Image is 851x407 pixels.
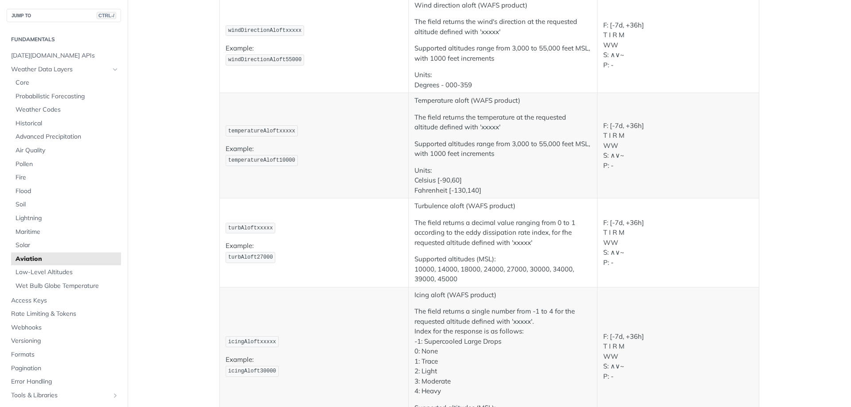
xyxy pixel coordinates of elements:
[11,225,121,239] a: Maritime
[228,27,302,34] span: windDirectionAloftxxxxx
[414,201,591,211] p: Turbulence aloft (WAFS product)
[414,43,591,63] p: Supported altitudes range from 3,000 to 55,000 feet MSL, with 1000 feet increments
[11,144,121,157] a: Air Quality
[112,392,119,399] button: Show subpages for Tools & Libraries
[16,78,119,87] span: Core
[16,241,119,250] span: Solar
[112,66,119,73] button: Hide subpages for Weather Data Layers
[16,282,119,291] span: Wet Bulb Globe Temperature
[414,139,591,159] p: Supported altitudes range from 3,000 to 55,000 feet MSL, with 1000 feet increments
[7,9,121,22] button: JUMP TOCTRL-/
[228,339,276,345] span: icingAloftxxxxx
[226,144,402,167] p: Example:
[603,20,753,70] p: F: [-7d, +36h] T I R M WW S: ∧∨~ P: -
[226,241,402,264] p: Example:
[11,364,119,373] span: Pagination
[11,76,121,89] a: Core
[7,375,121,388] a: Error Handling
[16,160,119,169] span: Pollen
[414,17,591,37] p: The field returns the wind's direction at the requested altitude defined with 'xxxxx'
[11,130,121,143] a: Advanced Precipitation
[226,43,402,66] p: Example:
[7,389,121,402] a: Tools & LibrariesShow subpages for Tools & Libraries
[7,294,121,307] a: Access Keys
[11,171,121,184] a: Fire
[16,187,119,196] span: Flood
[11,117,121,130] a: Historical
[228,128,295,134] span: temperatureAloftxxxxx
[16,105,119,114] span: Weather Codes
[11,212,121,225] a: Lightning
[11,279,121,293] a: Wet Bulb Globe Temperature
[228,254,273,260] span: turbAloft27000
[11,391,109,400] span: Tools & Libraries
[7,348,121,361] a: Formats
[228,368,276,374] span: icingAloft30000
[414,218,591,248] p: The field returns a decimal value ranging from 0 to 1 according to the eddy dissipation rate inde...
[228,157,295,163] span: temperatureAloft10000
[603,121,753,171] p: F: [-7d, +36h] T I R M WW S: ∧∨~ P: -
[414,112,591,132] p: The field returns the temperature at the requested altitude defined with 'xxxxx'
[7,321,121,334] a: Webhooks
[16,173,119,182] span: Fire
[11,185,121,198] a: Flood
[414,306,591,396] p: The field returns a single number from -1 to 4 for the requested altitude defined with 'xxxxx'. I...
[11,103,121,116] a: Weather Codes
[7,307,121,321] a: Rate Limiting & Tokens
[16,228,119,236] span: Maritime
[226,355,402,377] p: Example:
[414,96,591,106] p: Temperature aloft (WAFS product)
[11,239,121,252] a: Solar
[228,225,273,231] span: turbAloftxxxxx
[603,218,753,268] p: F: [-7d, +36h] T I R M WW S: ∧∨~ P: -
[16,200,119,209] span: Soil
[11,266,121,279] a: Low-Level Altitudes
[414,70,591,90] p: Units: Degrees - 000-359
[7,362,121,375] a: Pagination
[11,323,119,332] span: Webhooks
[16,255,119,264] span: Aviation
[228,57,302,63] span: windDirectionAloft55000
[11,90,121,103] a: Probabilistic Forecasting
[7,35,121,43] h2: Fundamentals
[414,254,591,284] p: Supported altitudes (MSL): 10000, 14000, 18000, 24000, 27000, 30000, 34000, 39000, 45000
[16,92,119,101] span: Probabilistic Forecasting
[97,12,116,19] span: CTRL-/
[11,310,119,318] span: Rate Limiting & Tokens
[603,332,753,382] p: F: [-7d, +36h] T I R M WW S: ∧∨~ P: -
[7,63,121,76] a: Weather Data LayersHide subpages for Weather Data Layers
[16,132,119,141] span: Advanced Precipitation
[11,350,119,359] span: Formats
[7,334,121,348] a: Versioning
[11,377,119,386] span: Error Handling
[414,166,591,196] p: Units: Celsius [-90,60] Fahrenheit [-130,140]
[11,296,119,305] span: Access Keys
[11,198,121,211] a: Soil
[7,49,121,62] a: [DATE][DOMAIN_NAME] APIs
[11,337,119,345] span: Versioning
[16,146,119,155] span: Air Quality
[16,214,119,223] span: Lightning
[11,65,109,74] span: Weather Data Layers
[16,268,119,277] span: Low-Level Altitudes
[11,252,121,266] a: Aviation
[11,51,119,60] span: [DATE][DOMAIN_NAME] APIs
[414,290,591,300] p: Icing aloft (WAFS product)
[414,0,591,11] p: Wind direction aloft (WAFS product)
[11,158,121,171] a: Pollen
[16,119,119,128] span: Historical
